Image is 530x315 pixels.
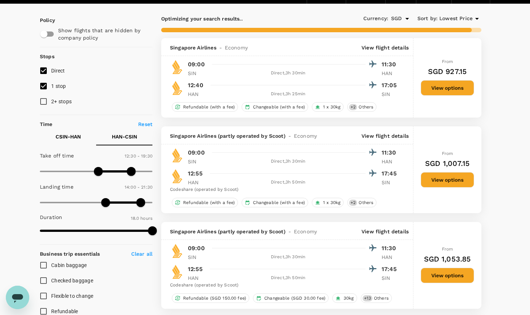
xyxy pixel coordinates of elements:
[170,81,185,95] img: SQ
[442,247,453,252] span: From
[51,262,87,268] span: Cabin baggage
[51,308,78,314] span: Refundable
[347,102,376,112] div: +2Others
[363,295,372,301] span: + 13
[294,228,317,235] span: Economy
[180,295,249,301] span: Refundable (SGD 150.00 fee)
[172,102,238,112] div: Refundable (with a fee)
[242,198,308,207] div: Changeable (with a fee)
[294,132,317,140] span: Economy
[382,81,400,90] p: 17:05
[211,274,366,282] div: Direct , 3h 50min
[442,59,453,64] span: From
[421,80,474,96] button: View options
[170,60,185,74] img: SQ
[172,293,249,303] div: Refundable (SGD 150.00 fee)
[188,60,205,69] p: 09:00
[211,179,366,186] div: Direct , 3h 50min
[417,15,438,23] span: Sort by :
[312,102,344,112] div: 1 x 30kg
[180,104,238,110] span: Refundable (with a fee)
[40,214,62,221] p: Duration
[188,158,206,165] p: SIN
[131,250,152,257] p: Clear all
[225,44,248,51] span: Economy
[170,148,185,163] img: SQ
[172,198,238,207] div: Refundable (with a fee)
[382,90,400,98] p: SIN
[242,102,308,112] div: Changeable (with a fee)
[361,132,409,140] p: View flight details
[382,244,400,253] p: 11:30
[58,27,147,41] p: Show flights that are hidden by company policy
[51,278,93,283] span: Checked baggage
[170,44,216,51] span: Singapore Airlines
[211,90,366,98] div: Direct , 3h 25min
[188,274,206,282] p: HAN
[188,244,205,253] p: 09:00
[349,104,357,110] span: + 2
[188,81,203,90] p: 12:40
[180,200,238,206] span: Refundable (with a fee)
[320,200,343,206] span: 1 x 30kg
[188,90,206,98] p: HAN
[188,253,206,261] p: SIN
[211,70,366,77] div: Direct , 3h 30min
[347,198,376,207] div: +2Others
[40,251,100,257] strong: Business trip essentials
[424,253,471,265] h6: SGD 1,053.85
[170,186,400,193] div: Codeshare (operated by Scoot)
[250,200,307,206] span: Changeable (with a fee)
[361,44,409,51] p: View flight details
[51,68,65,74] span: Direct
[188,169,202,178] p: 12:55
[51,83,66,89] span: 1 stop
[51,99,72,104] span: 2+ stops
[382,274,400,282] p: SIN
[285,132,294,140] span: -
[125,153,152,159] span: 12:30 - 19:30
[40,152,74,159] p: Take off time
[40,121,53,128] p: Time
[425,157,470,169] h6: SGD 1,007.15
[421,172,474,188] button: View options
[363,15,388,23] span: Currency :
[439,15,473,23] span: Lowest Price
[40,183,73,190] p: Landing time
[40,16,46,24] p: Policy
[428,66,467,77] h6: SGD 927.15
[170,228,285,235] span: Singapore Airlines (partly operated by Scoot)
[261,295,328,301] span: Changeable (SGD 30.00 fee)
[341,295,357,301] span: 30kg
[138,121,152,128] p: Reset
[402,14,412,24] button: Open
[361,228,409,235] p: View flight details
[349,200,357,206] span: + 2
[382,70,400,77] p: HAN
[112,133,137,140] p: HAN - CSIN
[125,185,152,190] span: 14:00 - 21:30
[161,15,321,22] p: Optimizing your search results..
[216,44,225,51] span: -
[40,53,54,59] strong: Stops
[188,265,202,274] p: 12:55
[6,286,29,309] iframe: Button to launch messaging window
[382,148,400,157] p: 11:30
[382,253,400,261] p: HAN
[253,293,329,303] div: Changeable (SGD 30.00 fee)
[170,282,400,289] div: Codeshare (operated by Scoot)
[356,200,376,206] span: Others
[442,151,453,156] span: From
[382,169,400,178] p: 17:45
[170,132,285,140] span: Singapore Airlines (partly operated by Scoot)
[312,198,344,207] div: 1 x 30kg
[382,60,400,69] p: 11:30
[188,148,205,157] p: 09:00
[188,179,206,186] p: HAN
[250,104,307,110] span: Changeable (with a fee)
[170,244,185,258] img: SQ
[356,104,376,110] span: Others
[51,293,94,299] span: Flexible to change
[170,169,185,184] img: SQ
[131,216,153,221] span: 18.0 hours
